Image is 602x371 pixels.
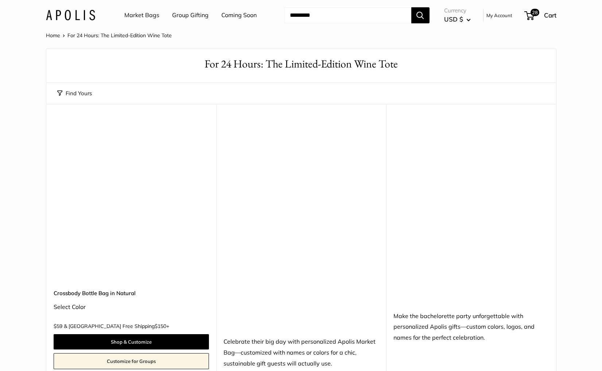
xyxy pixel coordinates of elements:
[54,334,209,349] a: Shop & Customize
[224,336,379,369] div: Celebrate their big day with personalized Apolis Market Bag—customized with names or colors for a...
[525,9,556,21] a: 28 Cart
[155,323,166,329] span: $150
[57,56,545,72] h1: For 24 Hours: The Limited-Edition Wine Tote
[54,289,209,297] a: Crossbody Bottle Bag in Natural
[221,10,257,21] a: Coming Soon
[444,13,471,25] button: USD $
[530,9,539,16] span: 28
[284,7,411,23] input: Search...
[57,88,92,98] button: Find Yours
[411,7,430,23] button: Search
[54,122,209,278] a: description_Our first Crossbody Bottle Bagdescription_Effortless Style
[46,32,60,39] a: Home
[172,10,209,21] a: Group Gifting
[486,11,512,20] a: My Account
[67,32,172,39] span: For 24 Hours: The Limited-Edition Wine Tote
[124,10,159,21] a: Market Bags
[54,302,209,313] div: Select Color
[64,324,169,329] span: & [GEOGRAPHIC_DATA] Free Shipping +
[54,353,209,369] a: Customize for Groups
[46,31,172,40] nav: Breadcrumb
[444,15,463,23] span: USD $
[54,323,62,329] span: $59
[46,10,95,20] img: Apolis
[393,311,549,344] div: Make the bachelorette party unforgettable with personalized Apolis gifts—custom colors, logos, an...
[544,11,556,19] span: Cart
[444,5,471,16] span: Currency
